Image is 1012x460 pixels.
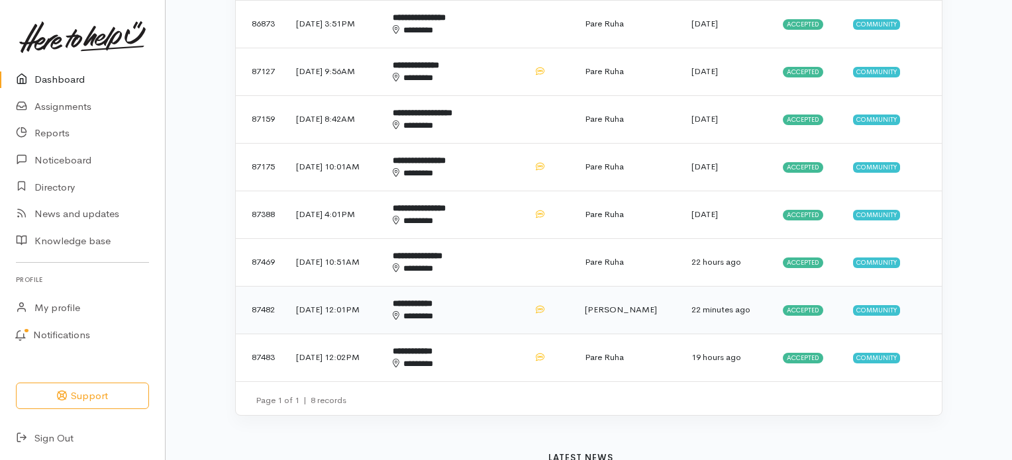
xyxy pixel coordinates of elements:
[853,353,900,363] span: Community
[236,238,285,286] td: 87469
[783,115,823,125] span: Accepted
[853,67,900,77] span: Community
[256,394,346,406] small: Page 1 of 1 8 records
[285,48,382,95] td: [DATE] 9:56AM
[783,19,823,30] span: Accepted
[574,286,681,334] td: [PERSON_NAME]
[236,143,285,191] td: 87175
[285,286,382,334] td: [DATE] 12:01PM
[574,48,681,95] td: Pare Ruha
[783,305,823,316] span: Accepted
[574,238,681,286] td: Pare Ruha
[285,191,382,238] td: [DATE] 4:01PM
[285,143,382,191] td: [DATE] 10:01AM
[574,334,681,381] td: Pare Ruha
[783,162,823,173] span: Accepted
[574,95,681,143] td: Pare Ruha
[783,210,823,220] span: Accepted
[853,19,900,30] span: Community
[236,191,285,238] td: 87388
[691,66,718,77] time: [DATE]
[691,304,750,315] time: 22 minutes ago
[691,113,718,124] time: [DATE]
[691,161,718,172] time: [DATE]
[853,305,900,316] span: Community
[783,353,823,363] span: Accepted
[574,191,681,238] td: Pare Ruha
[16,271,149,289] h6: Profile
[574,143,681,191] td: Pare Ruha
[691,256,741,267] time: 22 hours ago
[303,394,307,406] span: |
[783,67,823,77] span: Accepted
[853,257,900,268] span: Community
[285,238,382,286] td: [DATE] 10:51AM
[236,286,285,334] td: 87482
[236,334,285,381] td: 87483
[236,48,285,95] td: 87127
[853,210,900,220] span: Community
[285,95,382,143] td: [DATE] 8:42AM
[16,383,149,410] button: Support
[853,115,900,125] span: Community
[236,95,285,143] td: 87159
[691,18,718,29] time: [DATE]
[691,351,741,363] time: 19 hours ago
[783,257,823,268] span: Accepted
[691,208,718,220] time: [DATE]
[853,162,900,173] span: Community
[285,334,382,381] td: [DATE] 12:02PM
